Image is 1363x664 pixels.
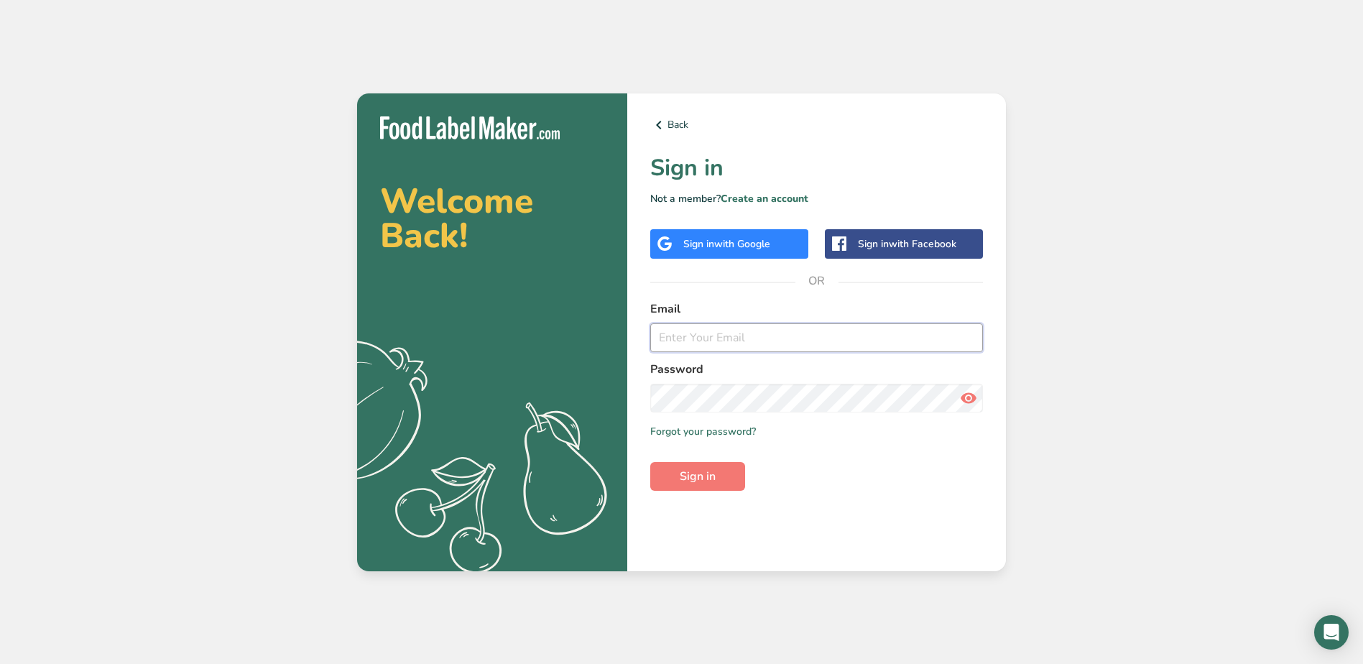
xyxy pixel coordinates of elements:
[380,184,604,253] h2: Welcome Back!
[680,468,716,485] span: Sign in
[650,424,756,439] a: Forgot your password?
[650,300,983,318] label: Email
[650,151,983,185] h1: Sign in
[380,116,560,140] img: Food Label Maker
[650,116,983,134] a: Back
[721,192,808,206] a: Create an account
[650,361,983,378] label: Password
[650,323,983,352] input: Enter Your Email
[683,236,770,252] div: Sign in
[858,236,956,252] div: Sign in
[795,259,838,303] span: OR
[650,191,983,206] p: Not a member?
[650,462,745,491] button: Sign in
[889,237,956,251] span: with Facebook
[714,237,770,251] span: with Google
[1314,615,1349,650] div: Open Intercom Messenger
